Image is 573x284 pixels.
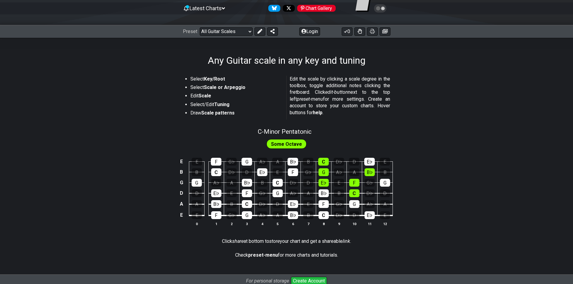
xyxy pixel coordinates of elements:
[204,76,225,82] strong: Key/Root
[226,158,237,166] div: G♭
[224,221,239,227] th: 2
[288,158,298,166] div: B♭
[362,221,377,227] th: 11
[200,27,253,36] select: Preset
[189,5,222,11] span: Latest Charts
[226,168,237,176] div: D♭
[273,200,283,208] div: D
[257,211,267,219] div: A♭
[365,179,375,187] div: G♭
[192,211,202,219] div: E
[192,179,202,187] div: G
[334,200,344,208] div: G♭
[211,168,221,176] div: C
[380,168,390,176] div: B
[299,27,320,36] button: Login
[211,158,221,166] div: F
[178,188,185,199] td: D
[380,27,390,36] button: Create image
[342,27,353,36] button: 0
[300,221,316,227] th: 7
[319,189,329,197] div: B♭
[211,211,221,219] div: F
[257,158,267,166] div: A♭
[242,200,252,208] div: C
[288,168,298,176] div: F
[380,200,390,208] div: A
[364,158,375,166] div: E♭
[242,179,252,187] div: B♭
[189,221,205,227] th: 0
[266,5,280,12] a: Follow #fretflip at Bluesky
[190,101,282,110] li: Select/Edit
[190,110,282,118] li: Draw
[254,221,270,227] th: 4
[178,209,185,221] td: E
[334,168,344,176] div: A♭
[303,189,313,197] div: A
[349,189,359,197] div: C
[380,211,390,219] div: E
[190,93,282,101] li: Edit
[303,211,313,219] div: B
[232,238,244,244] em: share
[257,179,267,187] div: B
[316,221,331,227] th: 8
[334,158,344,166] div: D♭
[226,200,237,208] div: B
[367,27,378,36] button: Print
[257,189,267,197] div: G♭
[331,221,347,227] th: 9
[222,238,351,245] p: Click at bottom to your chart and get a shareable .
[178,177,185,188] td: G
[271,140,302,148] span: First enable full edit mode to edit
[273,211,283,219] div: A
[349,179,359,187] div: F
[270,221,285,227] th: 5
[365,168,375,176] div: B♭
[208,55,365,66] h1: Any Guitar scale in any key and tuning
[290,76,390,116] p: Edit the scale by clicking a scale degree in the toolbox, toggle additional notes clicking the fr...
[199,93,211,99] strong: Scale
[226,179,237,187] div: A
[319,200,329,208] div: F
[211,179,221,187] div: A♭
[297,96,323,102] em: preset-menu
[319,168,329,176] div: G
[226,189,237,197] div: E
[365,211,375,219] div: E♭
[211,189,221,197] div: E♭
[313,110,322,115] strong: help
[248,252,278,258] strong: preset-menu
[192,200,202,208] div: A
[192,168,202,176] div: B
[235,252,338,258] p: Check for more charts and tutorials.
[183,29,197,34] span: Preset
[242,211,252,219] div: G
[349,158,359,166] div: D
[254,27,265,36] button: Edit Preset
[226,211,237,219] div: G♭
[319,179,329,187] div: E♭
[246,278,289,284] i: For personal storage
[319,211,329,219] div: C
[380,158,390,166] div: E
[288,211,298,219] div: B♭
[201,110,235,116] strong: Scale patterns
[273,168,283,176] div: E
[178,167,185,177] td: B
[288,200,298,208] div: E♭
[190,76,282,84] li: Select
[192,189,202,197] div: D
[347,221,362,227] th: 10
[257,200,267,208] div: D♭
[242,168,252,176] div: D
[211,200,221,208] div: B♭
[204,84,245,90] strong: Scale or Arpeggio
[318,158,329,166] div: C
[178,157,185,167] td: E
[303,168,313,176] div: G♭
[343,238,350,244] em: link
[325,89,348,95] em: edit-button
[297,5,336,12] div: Chart Gallery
